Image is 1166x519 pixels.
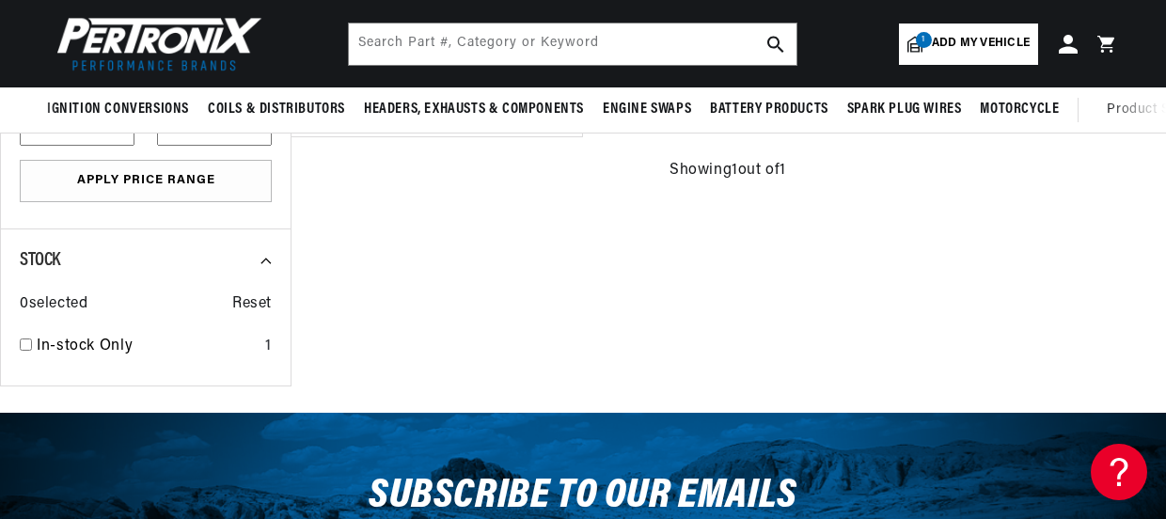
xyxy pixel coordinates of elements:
[755,24,796,65] button: search button
[603,100,691,119] span: Engine Swaps
[847,100,962,119] span: Spark Plug Wires
[369,479,797,514] h3: Subscribe to our emails
[364,100,584,119] span: Headers, Exhausts & Components
[232,292,272,317] span: Reset
[593,87,701,132] summary: Engine Swaps
[710,100,828,119] span: Battery Products
[47,87,198,132] summary: Ignition Conversions
[701,87,838,132] summary: Battery Products
[265,335,272,359] div: 1
[20,292,87,317] span: 0 selected
[20,160,272,202] button: Apply Price Range
[899,24,1038,65] a: 1Add my vehicle
[838,87,971,132] summary: Spark Plug Wires
[932,35,1030,53] span: Add my vehicle
[916,32,932,48] span: 1
[670,159,786,183] span: Showing 1 out of 1
[47,100,189,119] span: Ignition Conversions
[355,87,593,132] summary: Headers, Exhausts & Components
[20,251,60,270] span: Stock
[208,100,345,119] span: Coils & Distributors
[980,100,1059,119] span: Motorcycle
[47,11,263,76] img: Pertronix
[37,335,258,359] a: In-stock Only
[198,87,355,132] summary: Coils & Distributors
[970,87,1068,132] summary: Motorcycle
[349,24,796,65] input: Search Part #, Category or Keyword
